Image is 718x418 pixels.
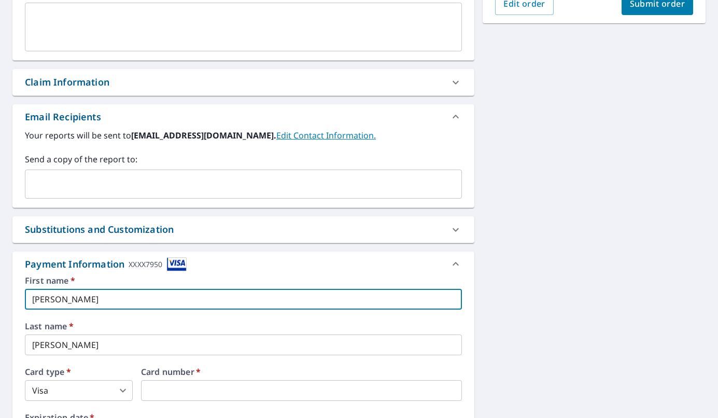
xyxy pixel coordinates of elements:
div: Email Recipients [25,110,101,124]
div: Payment Information [25,257,187,271]
label: Your reports will be sent to [25,129,462,142]
label: First name [25,276,462,285]
b: [EMAIL_ADDRESS][DOMAIN_NAME]. [131,130,276,141]
iframe: secure payment field [141,380,462,401]
img: cardImage [167,257,187,271]
div: Claim Information [12,69,474,95]
label: Card number [141,368,462,376]
div: Visa [25,380,133,401]
div: Email Recipients [12,104,474,129]
label: Card type [25,368,133,376]
label: Last name [25,322,462,330]
div: Payment InformationXXXX7950cardImage [12,252,474,276]
div: Claim Information [25,75,109,89]
div: Substitutions and Customization [25,222,174,236]
div: XXXX7950 [129,257,162,271]
a: EditContactInfo [276,130,376,141]
div: Substitutions and Customization [12,216,474,243]
label: Send a copy of the report to: [25,153,462,165]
